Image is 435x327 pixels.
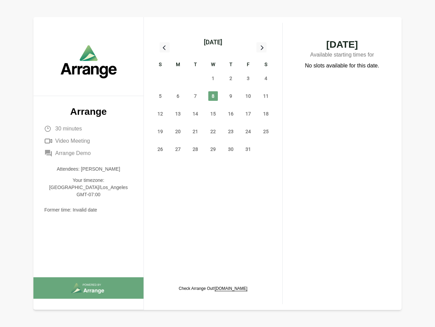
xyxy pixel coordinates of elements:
span: Friday, October 10, 2025 [243,91,253,101]
span: Wednesday, October 15, 2025 [208,109,218,119]
div: [DATE] [204,37,222,47]
span: Arrange Demo [55,149,91,157]
span: Sunday, October 19, 2025 [155,127,165,136]
span: Saturday, October 18, 2025 [261,109,271,119]
span: Friday, October 31, 2025 [243,144,253,154]
span: Sunday, October 26, 2025 [155,144,165,154]
span: Thursday, October 23, 2025 [226,127,236,136]
a: [DOMAIN_NAME] [215,286,247,291]
p: Your timezone: [GEOGRAPHIC_DATA]/Los_Angeles GMT-07:00 [44,177,133,198]
div: S [257,61,275,69]
span: Saturday, October 25, 2025 [261,127,271,136]
span: Monday, October 13, 2025 [173,109,183,119]
p: Arrange [44,107,133,116]
span: Friday, October 3, 2025 [243,74,253,83]
span: Friday, October 17, 2025 [243,109,253,119]
span: Sunday, October 5, 2025 [155,91,165,101]
div: M [169,61,187,69]
span: Friday, October 24, 2025 [243,127,253,136]
span: Tuesday, October 21, 2025 [191,127,200,136]
p: Former time: Invalid date [44,206,133,214]
span: Monday, October 6, 2025 [173,91,183,101]
span: Saturday, October 11, 2025 [261,91,271,101]
span: Wednesday, October 22, 2025 [208,127,218,136]
div: F [240,61,257,69]
span: Thursday, October 30, 2025 [226,144,236,154]
span: [DATE] [296,40,388,49]
span: 30 minutes [55,125,82,133]
span: Wednesday, October 29, 2025 [208,144,218,154]
p: No slots available for this date. [305,62,379,70]
p: Check Arrange Out! [179,286,247,291]
span: Thursday, October 16, 2025 [226,109,236,119]
p: Available starting times for [296,49,388,62]
span: Tuesday, October 14, 2025 [191,109,200,119]
span: Tuesday, October 28, 2025 [191,144,200,154]
div: S [151,61,169,69]
span: Saturday, October 4, 2025 [261,74,271,83]
p: Attendees: [PERSON_NAME] [44,166,133,173]
span: Sunday, October 12, 2025 [155,109,165,119]
span: Monday, October 20, 2025 [173,127,183,136]
span: Monday, October 27, 2025 [173,144,183,154]
span: Video Meeting [55,137,90,145]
